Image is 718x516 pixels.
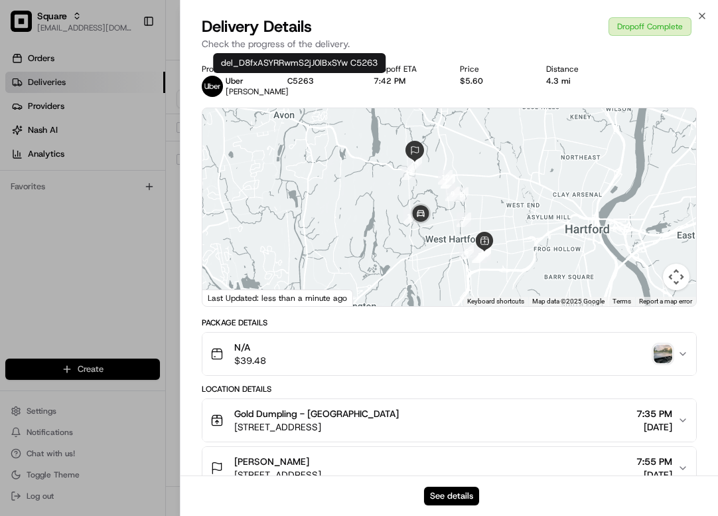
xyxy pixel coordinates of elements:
[213,53,386,73] div: del_D8fxASYRRwmS2jJ0lBxSYw C5263
[234,341,266,354] span: N/A
[234,420,399,434] span: [STREET_ADDRESS]
[226,76,244,86] span: Uber
[374,76,439,86] div: 7:42 PM
[206,289,250,306] img: Google
[234,354,266,367] span: $39.48
[234,468,321,481] span: [STREET_ADDRESS]
[460,64,525,74] div: Price
[457,213,471,227] div: 7
[546,64,611,74] div: Distance
[202,399,697,442] button: Gold Dumpling - [GEOGRAPHIC_DATA][STREET_ADDRESS]7:35 PM[DATE]
[202,317,697,328] div: Package Details
[460,76,525,86] div: $5.60
[467,297,524,306] button: Keyboard shortcuts
[459,244,474,259] div: 6
[445,187,460,201] div: 9
[424,487,479,505] button: See details
[202,64,267,74] div: Provider
[202,384,697,394] div: Location Details
[472,248,487,263] div: 5
[407,155,422,170] div: 14
[202,37,697,50] p: Check the progress of the delivery.
[403,209,418,224] div: 15
[234,407,399,420] span: Gold Dumpling - [GEOGRAPHIC_DATA]
[636,468,672,481] span: [DATE]
[401,165,416,180] div: 13
[438,170,453,185] div: 12
[663,264,689,290] button: Map camera controls
[454,187,468,202] div: 8
[546,76,611,86] div: 4.3 mi
[202,447,697,489] button: [PERSON_NAME][STREET_ADDRESS]7:55 PM[DATE]
[202,333,697,375] button: N/A$39.48photo_proof_of_delivery image
[202,76,223,97] img: uber-new-logo.jpeg
[202,16,312,37] span: Delivery Details
[636,420,672,434] span: [DATE]
[441,174,455,189] div: 11
[202,290,353,306] div: Last Updated: less than a minute ago
[612,298,631,305] a: Terms
[636,407,672,420] span: 7:35 PM
[234,455,309,468] span: [PERSON_NAME]
[532,298,605,305] span: Map data ©2025 Google
[476,246,491,260] div: 3
[636,455,672,468] span: 7:55 PM
[374,64,439,74] div: Dropoff ETA
[287,76,314,86] button: C5263
[226,86,289,97] span: [PERSON_NAME]
[654,345,672,363] img: photo_proof_of_delivery image
[639,298,692,305] a: Report a map error
[206,289,250,306] a: Open this area in Google Maps (opens a new window)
